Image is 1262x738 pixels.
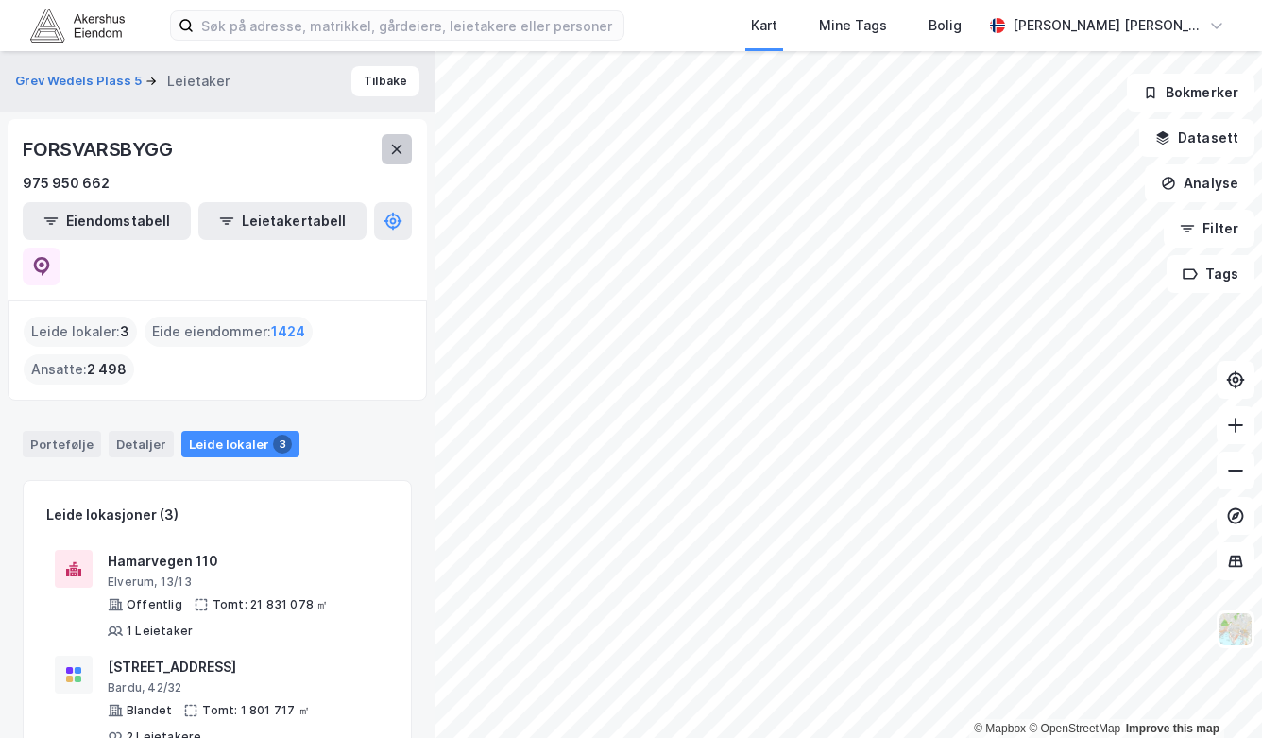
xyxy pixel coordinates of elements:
img: akershus-eiendom-logo.9091f326c980b4bce74ccdd9f866810c.svg [30,9,125,42]
a: OpenStreetMap [1029,722,1120,735]
div: Leide lokasjoner (3) [46,504,179,526]
button: Filter [1164,210,1254,248]
div: Hamarvegen 110 [108,550,380,573]
button: Eiendomstabell [23,202,191,240]
button: Tags [1167,255,1254,293]
div: Bolig [929,14,962,37]
div: Tomt: 21 831 078 ㎡ [213,597,329,612]
div: [STREET_ADDRESS] [108,656,380,678]
div: Detaljer [109,431,174,457]
div: [PERSON_NAME] [PERSON_NAME] [1013,14,1202,37]
div: Ansatte : [24,354,134,385]
input: Søk på adresse, matrikkel, gårdeiere, leietakere eller personer [194,11,623,40]
button: Tilbake [351,66,419,96]
div: Offentlig [127,597,182,612]
div: 975 950 662 [23,172,110,195]
a: Improve this map [1126,722,1219,735]
div: 3 [273,435,292,454]
button: Datasett [1139,119,1254,157]
div: Leide lokaler : [24,317,137,347]
a: Mapbox [974,722,1026,735]
button: Bokmerker [1127,74,1254,112]
div: Eide eiendommer : [145,317,313,347]
span: 3 [120,320,129,343]
div: Leietaker [167,70,230,93]
button: Analyse [1145,164,1254,202]
div: Tomt: 1 801 717 ㎡ [202,703,309,718]
span: 1424 [271,320,305,343]
div: Bardu, 42/32 [108,680,380,695]
button: Grev Wedels Plass 5 [15,72,145,91]
div: Kontrollprogram for chat [1168,647,1262,738]
span: 2 498 [87,358,127,381]
img: Z [1218,611,1253,647]
button: Leietakertabell [198,202,367,240]
div: FORSVARSBYGG [23,134,177,164]
div: 1 Leietaker [127,624,193,639]
iframe: Chat Widget [1168,647,1262,738]
div: Mine Tags [819,14,887,37]
div: Portefølje [23,431,101,457]
div: Kart [751,14,777,37]
div: Leide lokaler [181,431,299,457]
div: Elverum, 13/13 [108,575,380,590]
div: Blandet [127,703,172,718]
